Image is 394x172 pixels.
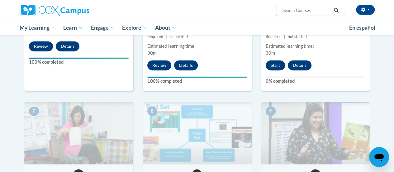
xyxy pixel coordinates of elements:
[87,21,118,35] a: Engage
[331,7,341,14] button: Search
[147,34,163,39] span: Required
[369,147,389,167] iframe: Button to launch messaging window
[29,41,53,51] button: Review
[29,59,129,66] label: 100% completed
[266,43,365,50] div: Estimated learning time:
[166,34,167,39] span: |
[266,106,276,116] span: 9
[59,21,87,35] a: Learn
[29,106,39,116] span: 7
[15,21,379,35] div: Main menu
[288,34,307,39] span: not started
[147,78,247,85] label: 100% completed
[349,24,375,31] span: En español
[147,60,171,70] button: Review
[266,60,285,70] button: Start
[266,34,282,39] span: Required
[56,41,79,51] button: Details
[16,21,59,35] a: My Learning
[356,5,375,15] button: Account Settings
[20,5,89,16] img: Cox Campus
[29,57,129,59] div: Your progress
[284,34,285,39] span: |
[155,24,176,32] span: About
[20,5,132,16] a: Cox Campus
[261,102,370,164] img: Course Image
[19,24,55,32] span: My Learning
[122,24,147,32] span: Explore
[143,102,252,164] img: Course Image
[169,34,188,39] span: completed
[282,7,331,14] input: Search Courses
[147,43,247,50] div: Estimated learning time:
[174,60,198,70] button: Details
[345,21,379,34] a: En español
[147,76,247,78] div: Your progress
[24,102,133,164] img: Course Image
[147,106,157,116] span: 8
[63,24,83,32] span: Learn
[147,50,157,56] span: 30m
[118,21,151,35] a: Explore
[151,21,180,35] a: About
[266,50,275,56] span: 30m
[288,60,311,70] button: Details
[266,78,365,85] label: 0% completed
[91,24,114,32] span: Engage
